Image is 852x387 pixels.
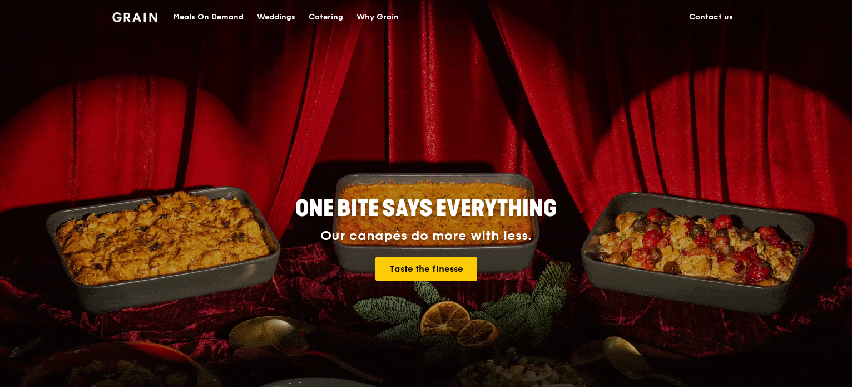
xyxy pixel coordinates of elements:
a: Weddings [250,1,302,34]
div: Why Grain [356,1,399,34]
a: Taste the finesse [375,257,477,281]
a: Contact us [682,1,740,34]
a: Why Grain [350,1,405,34]
div: Meals On Demand [173,1,244,34]
span: ONE BITE SAYS EVERYTHING [295,195,557,222]
a: Catering [302,1,350,34]
img: Grain [112,12,157,22]
div: Weddings [257,1,295,34]
div: Catering [309,1,343,34]
div: Our canapés do more with less. [226,228,626,244]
